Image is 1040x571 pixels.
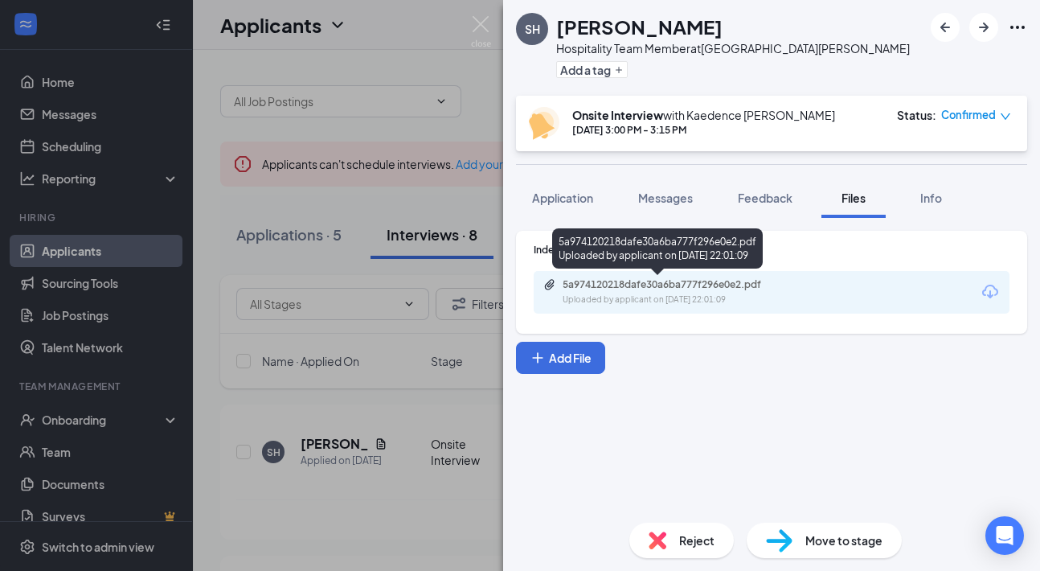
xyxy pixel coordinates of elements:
div: SH [525,21,540,37]
svg: Ellipses [1008,18,1027,37]
div: Indeed Resume [534,243,1009,257]
button: PlusAdd a tag [556,61,628,78]
svg: Plus [614,65,624,75]
span: Application [532,191,593,205]
button: Add FilePlus [516,342,605,374]
svg: ArrowRight [974,18,993,37]
span: Feedback [738,191,792,205]
div: 5a974120218dafe30a6ba777f296e0e2.pdf Uploaded by applicant on [DATE] 22:01:09 [552,228,763,269]
span: Files [841,191,866,205]
svg: Download [981,282,1000,302]
div: 5a974120218dafe30a6ba777f296e0e2.pdf [563,278,788,291]
div: Hospitality Team Member at [GEOGRAPHIC_DATA][PERSON_NAME] [556,40,910,56]
h1: [PERSON_NAME] [556,13,723,40]
div: [DATE] 3:00 PM - 3:15 PM [572,123,835,137]
span: Confirmed [941,107,996,123]
span: Messages [638,191,693,205]
a: Paperclip5a974120218dafe30a6ba777f296e0e2.pdfUploaded by applicant on [DATE] 22:01:09 [543,278,804,306]
svg: Paperclip [543,278,556,291]
span: Reject [679,532,714,549]
span: Move to stage [805,532,882,549]
b: Onsite Interview [572,108,663,122]
span: down [1000,111,1011,122]
svg: Plus [530,350,546,366]
div: Status : [897,107,936,123]
button: ArrowRight [969,13,998,42]
div: Open Intercom Messenger [985,516,1024,555]
button: ArrowLeftNew [931,13,960,42]
div: Uploaded by applicant on [DATE] 22:01:09 [563,294,804,306]
div: with Kaedence [PERSON_NAME] [572,107,835,123]
svg: ArrowLeftNew [936,18,955,37]
span: Info [920,191,942,205]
